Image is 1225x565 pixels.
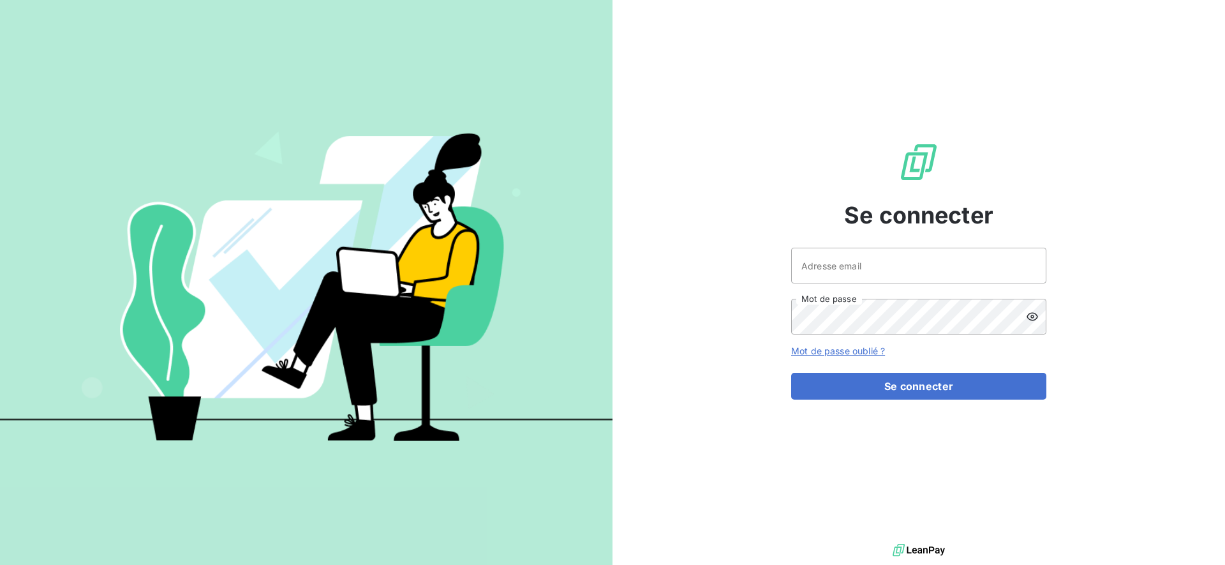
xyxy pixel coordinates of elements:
button: Se connecter [791,373,1046,400]
img: logo [893,541,945,560]
input: placeholder [791,248,1046,283]
img: Logo LeanPay [898,142,939,183]
span: Se connecter [844,198,993,232]
a: Mot de passe oublié ? [791,345,885,356]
